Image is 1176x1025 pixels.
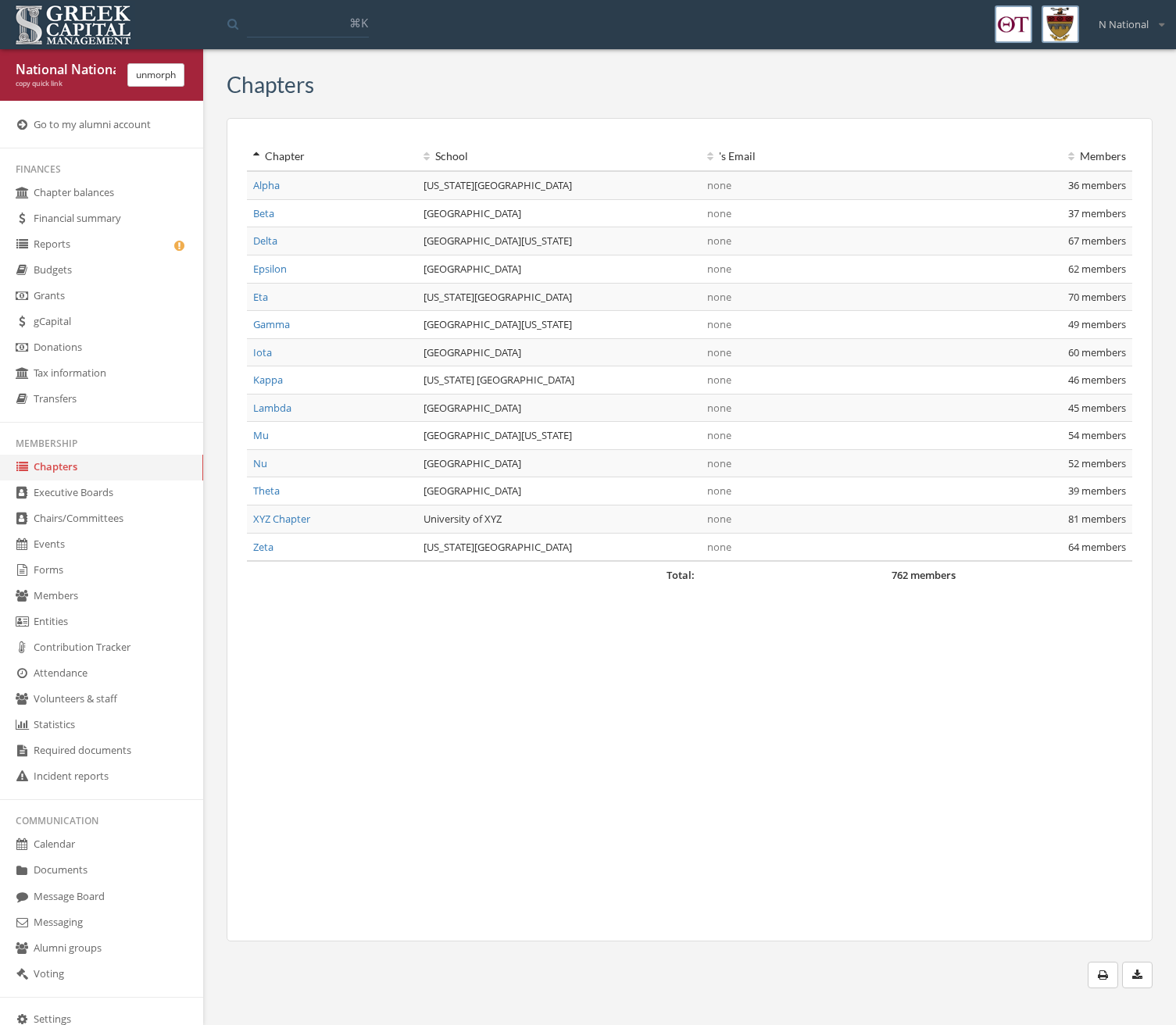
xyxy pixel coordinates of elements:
[253,206,274,220] a: Beta
[253,234,277,248] a: Delta
[707,178,731,192] span: none
[127,63,184,87] button: unmorph
[253,317,290,331] a: Gamma
[417,422,701,450] td: [GEOGRAPHIC_DATA][US_STATE]
[1068,290,1126,304] span: 70 members
[707,456,731,470] span: none
[16,79,116,89] div: copy quick link
[1088,5,1164,32] div: N National
[417,394,701,422] td: [GEOGRAPHIC_DATA]
[417,338,701,366] td: [GEOGRAPHIC_DATA]
[968,148,1126,164] div: Members
[253,262,287,276] a: Epsilon
[424,148,695,164] div: School
[707,428,731,442] span: none
[417,505,701,534] td: University of XYZ
[1099,17,1149,32] span: N National
[253,373,283,387] a: Kappa
[417,477,701,505] td: [GEOGRAPHIC_DATA]
[417,199,701,227] td: [GEOGRAPHIC_DATA]
[16,61,116,79] div: National National
[253,456,267,470] a: Nu
[1068,428,1126,442] span: 54 members
[417,227,701,255] td: [GEOGRAPHIC_DATA][US_STATE]
[707,540,731,554] span: none
[707,345,731,359] span: none
[253,401,291,415] a: Lambda
[707,484,731,498] span: none
[707,262,731,276] span: none
[253,290,268,304] a: Eta
[707,373,731,387] span: none
[253,178,280,192] a: Alpha
[1068,317,1126,331] span: 49 members
[1068,262,1126,276] span: 62 members
[1068,178,1126,192] span: 36 members
[707,234,731,248] span: none
[707,148,956,164] div: 's Email
[707,290,731,304] span: none
[892,568,956,582] span: 762 members
[707,401,731,415] span: none
[417,533,701,561] td: [US_STATE][GEOGRAPHIC_DATA]
[1068,512,1126,526] span: 81 members
[253,345,272,359] a: Iota
[1068,456,1126,470] span: 52 members
[253,148,411,164] div: Chapter
[707,512,731,526] span: none
[253,540,273,554] a: Zeta
[417,311,701,339] td: [GEOGRAPHIC_DATA][US_STATE]
[253,484,280,498] a: Theta
[227,73,314,97] h3: Chapters
[1068,401,1126,415] span: 45 members
[247,561,701,589] td: Total:
[417,449,701,477] td: [GEOGRAPHIC_DATA]
[707,206,731,220] span: none
[1068,373,1126,387] span: 46 members
[253,428,269,442] a: Mu
[1068,206,1126,220] span: 37 members
[1068,234,1126,248] span: 67 members
[417,283,701,311] td: [US_STATE][GEOGRAPHIC_DATA]
[349,15,368,30] span: ⌘K
[417,255,701,283] td: [GEOGRAPHIC_DATA]
[417,366,701,395] td: [US_STATE] [GEOGRAPHIC_DATA]
[707,317,731,331] span: none
[417,171,701,199] td: [US_STATE][GEOGRAPHIC_DATA]
[1068,484,1126,498] span: 39 members
[1068,540,1126,554] span: 64 members
[1068,345,1126,359] span: 60 members
[253,512,310,526] a: XYZ Chapter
